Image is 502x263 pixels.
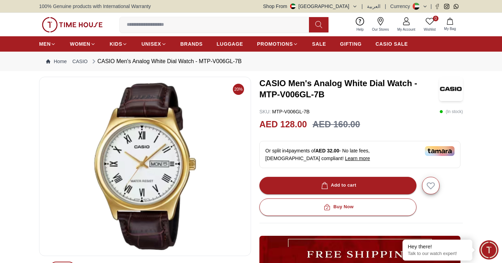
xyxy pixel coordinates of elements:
div: Hey there! [408,243,467,250]
span: BRANDS [180,40,203,47]
button: العربية [367,3,381,10]
span: WOMEN [70,40,90,47]
img: ... [42,17,103,32]
span: 100% Genuine products with International Warranty [39,3,151,10]
button: Shop From[GEOGRAPHIC_DATA] [263,3,357,10]
p: Talk to our watch expert! [408,251,467,257]
span: MEN [39,40,51,47]
div: CASIO Men's Analog White Dial Watch - MTP-V006GL-7B [90,57,242,66]
a: Our Stores [368,16,393,33]
span: 0 [433,16,438,21]
span: GIFTING [340,40,362,47]
span: Wishlist [421,27,438,32]
p: MTP-V006GL-7B [259,108,310,115]
a: Facebook [435,4,440,9]
span: | [430,3,432,10]
span: LUGGAGE [217,40,243,47]
img: United Arab Emirates [290,3,296,9]
div: Chat Widget [479,240,499,260]
nav: Breadcrumb [39,52,463,71]
span: UNISEX [141,40,161,47]
a: UNISEX [141,38,166,50]
span: Learn more [345,156,370,161]
div: Buy Now [322,203,354,211]
a: Help [352,16,368,33]
span: SKU : [259,109,271,114]
span: My Account [394,27,418,32]
span: CASIO SALE [376,40,408,47]
a: Home [46,58,67,65]
div: Or split in 4 payments of - No late fees, [DEMOGRAPHIC_DATA] compliant! [259,141,460,168]
a: CASIO [72,58,88,65]
img: CASIO Men's Analog White Dial Watch - MTP-V006GL-7B [45,83,245,250]
img: CASIO Men's Analog White Dial Watch - MTP-V006GL-7B [439,77,463,101]
button: My Bag [440,16,460,33]
a: 0Wishlist [420,16,440,33]
p: ( In stock ) [440,108,463,115]
button: Buy Now [259,198,416,216]
span: Our Stores [369,27,392,32]
a: WOMEN [70,38,96,50]
h3: CASIO Men's Analog White Dial Watch - MTP-V006GL-7B [259,78,439,100]
a: Whatsapp [453,4,459,9]
div: Add to cart [320,181,356,189]
span: KIDS [110,40,122,47]
span: My Bag [441,26,459,31]
button: Add to cart [259,177,416,194]
a: SALE [312,38,326,50]
span: PROMOTIONS [257,40,293,47]
a: BRANDS [180,38,203,50]
a: MEN [39,38,56,50]
img: Tamara [425,146,455,156]
a: Instagram [444,4,449,9]
h3: AED 160.00 [312,118,360,131]
a: KIDS [110,38,127,50]
a: CASIO SALE [376,38,408,50]
span: AED 32.00 [315,148,339,153]
h2: AED 128.00 [259,118,307,131]
span: | [385,3,386,10]
div: Currency [390,3,413,10]
a: GIFTING [340,38,362,50]
span: SALE [312,40,326,47]
a: PROMOTIONS [257,38,298,50]
span: 20% [233,84,244,95]
span: Help [354,27,367,32]
span: | [362,3,363,10]
a: LUGGAGE [217,38,243,50]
